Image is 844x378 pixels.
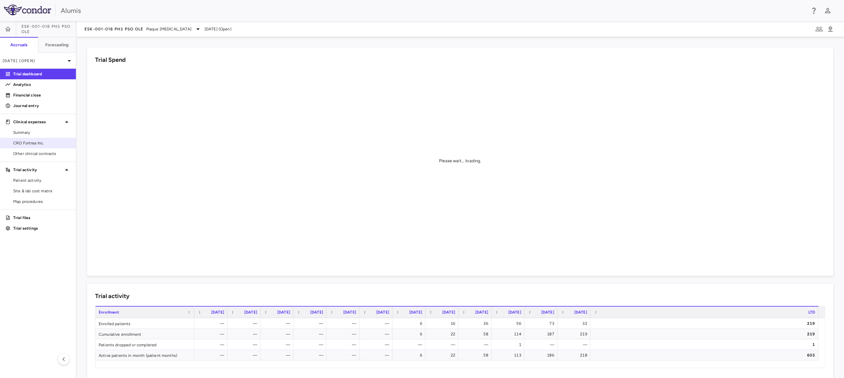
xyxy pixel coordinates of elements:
div: — [200,318,224,329]
div: 56 [497,318,521,329]
p: Trial settings [13,225,71,231]
div: 219 [596,318,815,329]
div: — [266,339,290,350]
div: — [266,329,290,339]
div: — [233,339,257,350]
span: Enrollment [99,310,119,315]
p: Journal entry [13,103,71,109]
div: Patients dropped or completed [95,339,194,350]
span: [DATE] [409,310,422,315]
div: — [365,350,389,360]
div: 36 [464,318,488,329]
div: — [299,339,323,350]
h6: Forecasting [45,42,69,48]
div: — [299,350,323,360]
span: [DATE] [376,310,389,315]
div: 22 [431,329,455,339]
h6: Trial activity [95,292,129,301]
div: — [332,329,356,339]
span: Plaque [MEDICAL_DATA] [146,26,191,32]
span: [DATE] [541,310,554,315]
p: Trial files [13,215,71,221]
span: Summary [13,130,71,135]
div: — [233,329,257,339]
div: 58 [464,329,488,339]
span: [DATE] (Open) [205,26,231,32]
div: Cumulative enrollment [95,329,194,339]
span: [DATE] [574,310,587,315]
img: logo-full-SnFGN8VE.png [4,5,51,15]
div: 219 [563,329,587,339]
div: 6 [398,318,422,329]
span: ESK-001-018 Ph3 PsO OLE [84,26,144,32]
p: Financial close [13,92,71,98]
div: 16 [431,318,455,329]
span: LTD [808,310,815,315]
div: — [200,350,224,360]
span: Patient activity [13,177,71,183]
div: 219 [596,329,815,339]
div: 187 [530,329,554,339]
div: 186 [530,350,554,360]
div: — [563,339,587,350]
div: Alumis [61,6,806,16]
span: Site & lab cost matrix [13,188,71,194]
span: [DATE] [343,310,356,315]
div: — [266,318,290,329]
div: — [464,339,488,350]
div: 1 [596,339,815,350]
div: Enrolled patients [95,318,194,328]
span: [DATE] [475,310,488,315]
div: — [332,350,356,360]
div: 1 [497,339,521,350]
span: [DATE] [244,310,257,315]
span: [DATE] [211,310,224,315]
h6: Accruals [10,42,27,48]
div: — [233,350,257,360]
div: 603 [596,350,815,360]
div: — [200,329,224,339]
p: [DATE] (Open) [3,58,65,64]
span: CRO Fortrea Inc. [13,140,71,146]
div: — [530,339,554,350]
div: 114 [497,329,521,339]
div: — [398,339,422,350]
div: Please wait... loading. [439,158,481,164]
div: — [365,329,389,339]
div: — [431,339,455,350]
span: ESK-001-018 Ph3 PsO OLE [21,24,76,34]
div: 6 [398,350,422,360]
div: — [365,318,389,329]
div: Active patients in month (patient months) [95,350,194,360]
div: 32 [563,318,587,329]
span: Other clinical contracts [13,151,71,157]
p: Analytics [13,82,71,88]
span: [DATE] [508,310,521,315]
div: — [332,339,356,350]
span: [DATE] [277,310,290,315]
div: — [233,318,257,329]
div: 218 [563,350,587,360]
h6: Trial Spend [95,56,126,64]
div: 73 [530,318,554,329]
span: Map procedures [13,199,71,205]
p: Trial dashboard [13,71,71,77]
div: 58 [464,350,488,360]
span: [DATE] [442,310,455,315]
div: — [332,318,356,329]
div: 113 [497,350,521,360]
span: [DATE] [310,310,323,315]
div: — [365,339,389,350]
div: 6 [398,329,422,339]
div: 22 [431,350,455,360]
p: Clinical expenses [13,119,63,125]
div: — [299,318,323,329]
div: — [200,339,224,350]
div: — [266,350,290,360]
div: — [299,329,323,339]
p: Trial activity [13,167,63,173]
